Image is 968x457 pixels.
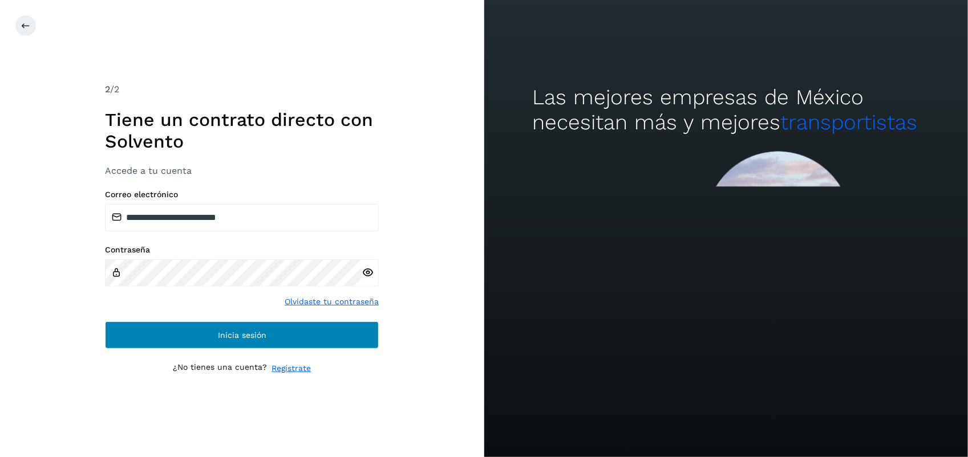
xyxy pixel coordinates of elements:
span: 2 [105,84,110,95]
a: Olvidaste tu contraseña [285,296,379,308]
p: ¿No tienes una cuenta? [173,362,267,374]
span: Inicia sesión [218,331,266,339]
label: Contraseña [105,245,379,255]
div: /2 [105,83,379,96]
a: Regístrate [272,362,311,374]
button: Inicia sesión [105,321,379,349]
h2: Las mejores empresas de México necesitan más y mejores [532,85,920,136]
h1: Tiene un contrato directo con Solvento [105,109,379,153]
h3: Accede a tu cuenta [105,165,379,176]
label: Correo electrónico [105,190,379,199]
span: transportistas [780,110,917,134]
